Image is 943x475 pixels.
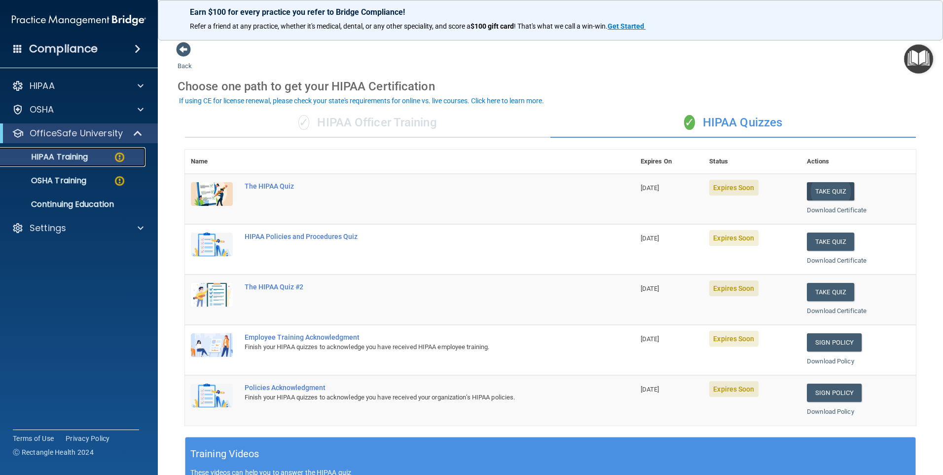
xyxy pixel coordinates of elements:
h4: Compliance [29,42,98,56]
span: ✓ [684,115,695,130]
div: Finish your HIPAA quizzes to acknowledge you have received your organization’s HIPAA policies. [245,392,585,403]
div: Finish your HIPAA quizzes to acknowledge you have received HIPAA employee training. [245,341,585,353]
div: HIPAA Policies and Procedures Quiz [245,233,585,240]
a: Download Policy [807,408,854,415]
p: HIPAA [30,80,55,92]
span: [DATE] [641,335,659,343]
button: Take Quiz [807,182,854,200]
p: OSHA Training [6,176,86,186]
strong: Get Started [608,22,644,30]
h5: Training Videos [190,445,259,463]
img: warning-circle.0cc9ac19.png [113,151,126,163]
button: Take Quiz [807,233,854,251]
span: Refer a friend at any practice, whether it's medical, dental, or any other speciality, and score a [190,22,471,30]
span: Expires Soon [709,331,758,347]
span: Expires Soon [709,381,758,397]
p: OfficeSafe University [30,127,123,139]
a: Terms of Use [13,434,54,443]
span: Expires Soon [709,280,758,296]
img: PMB logo [12,10,146,30]
button: If using CE for license renewal, please check your state's requirements for online vs. live cours... [178,96,545,106]
a: Sign Policy [807,333,862,352]
a: Sign Policy [807,384,862,402]
a: Download Certificate [807,307,867,315]
a: Settings [12,222,144,234]
span: [DATE] [641,386,659,393]
span: [DATE] [641,184,659,192]
a: Download Certificate [807,257,867,264]
a: OfficeSafe University [12,127,143,139]
th: Actions [801,150,916,174]
span: Expires Soon [709,230,758,246]
div: HIPAA Quizzes [550,108,916,138]
span: [DATE] [641,285,659,292]
div: The HIPAA Quiz #2 [245,283,585,291]
th: Expires On [635,150,704,174]
span: Expires Soon [709,180,758,196]
span: [DATE] [641,235,659,242]
div: Employee Training Acknowledgment [245,333,585,341]
span: ! That's what we call a win-win. [514,22,608,30]
a: OSHA [12,104,144,116]
th: Status [703,150,801,174]
a: Privacy Policy [66,434,110,443]
a: Get Started [608,22,646,30]
strong: $100 gift card [471,22,514,30]
span: Ⓒ Rectangle Health 2024 [13,447,94,457]
p: Earn $100 for every practice you refer to Bridge Compliance! [190,7,911,17]
a: HIPAA [12,80,144,92]
p: Settings [30,222,66,234]
a: Download Policy [807,357,854,365]
a: Back [178,50,192,70]
button: Open Resource Center [904,44,933,74]
button: Take Quiz [807,283,854,301]
img: warning-circle.0cc9ac19.png [113,175,126,187]
div: HIPAA Officer Training [185,108,550,138]
div: The HIPAA Quiz [245,182,585,190]
a: Download Certificate [807,206,867,214]
p: OSHA [30,104,54,116]
div: If using CE for license renewal, please check your state's requirements for online vs. live cours... [179,97,544,104]
span: ✓ [298,115,309,130]
div: Choose one path to get your HIPAA Certification [178,72,923,101]
div: Policies Acknowledgment [245,384,585,392]
p: Continuing Education [6,199,141,209]
p: HIPAA Training [6,152,88,162]
th: Name [185,150,239,174]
